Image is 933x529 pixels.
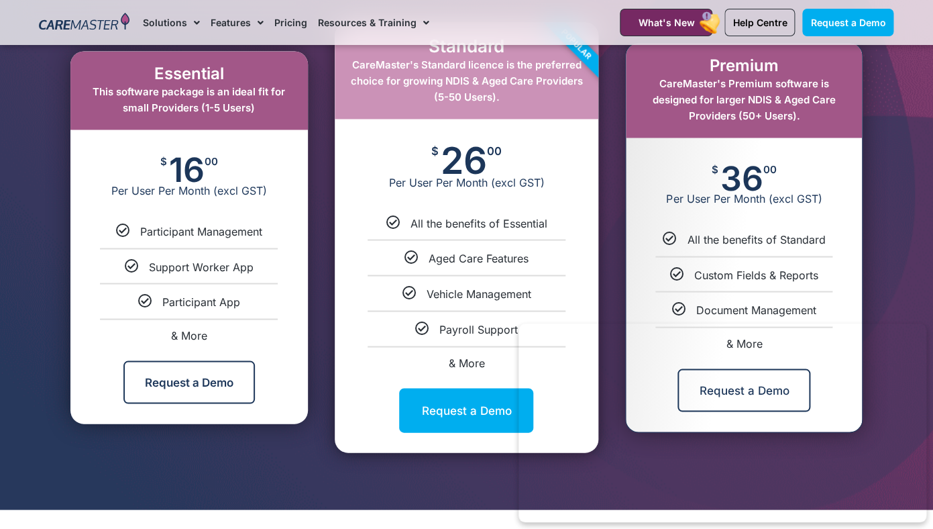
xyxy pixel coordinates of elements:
span: What's New [638,17,694,28]
span: $ [160,156,167,166]
span: Support Worker App [149,260,254,273]
span: Payroll Support [439,322,518,336]
span: All the benefits of Standard [687,232,825,246]
span: Per User Per Month (excl GST) [70,183,308,197]
span: Vehicle Management [426,287,531,300]
span: & More [171,328,207,342]
img: CareMaster Logo [39,13,129,33]
span: 26 [441,146,487,175]
span: Participant Management [140,224,262,238]
span: Participant App [162,295,240,308]
span: CareMaster's Standard licence is the preferred choice for growing NDIS & Aged Care Providers (5-5... [350,58,582,103]
h2: Standard [348,36,586,56]
span: Aged Care Features [429,251,529,264]
a: Request a Demo [399,388,533,432]
span: Per User Per Month (excl GST) [335,175,599,189]
span: 00 [763,164,777,175]
span: Custom Fields & Reports [694,268,818,281]
span: $ [712,164,718,175]
span: All the benefits of Essential [410,216,547,230]
span: Request a Demo [810,17,885,28]
span: Per User Per Month (excl GST) [626,191,862,205]
span: 16 [169,156,205,183]
h2: Premium [639,56,848,76]
span: 00 [205,156,218,166]
h2: Essential [84,64,294,84]
span: 00 [487,146,502,157]
span: CareMaster's Premium software is designed for larger NDIS & Aged Care Providers (50+ Users). [653,77,836,122]
span: This software package is an ideal fit for small Providers (1-5 Users) [93,85,285,114]
span: & More [448,356,484,369]
iframe: Popup CTA [518,324,926,522]
span: Document Management [696,303,816,316]
a: Request a Demo [802,9,893,36]
span: Help Centre [732,17,787,28]
a: Help Centre [724,9,795,36]
span: $ [431,146,439,157]
span: 36 [720,164,763,191]
a: What's New [620,9,712,36]
a: Request a Demo [123,360,255,403]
